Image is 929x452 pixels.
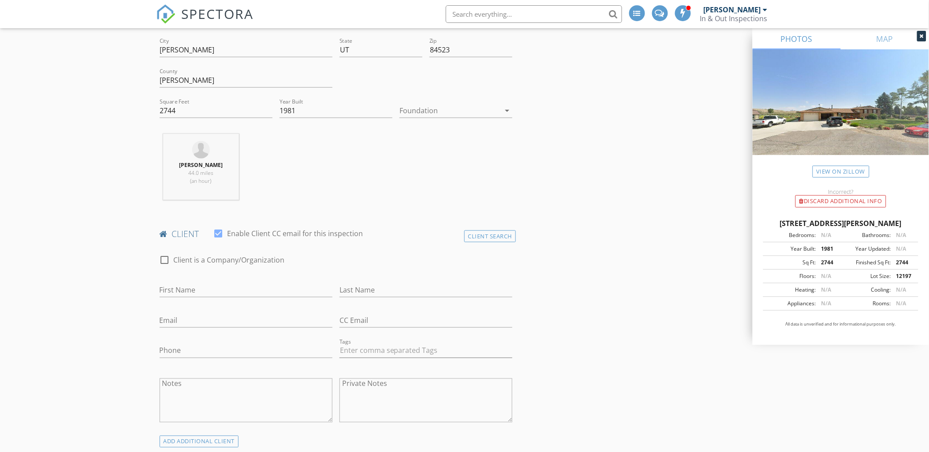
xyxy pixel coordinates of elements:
div: ADD ADDITIONAL client [160,436,239,448]
p: All data is unverified and for informational purposes only. [763,321,918,327]
div: 2744 [891,259,916,267]
div: 2744 [816,259,841,267]
div: Appliances: [766,300,816,308]
span: 44.0 miles [188,169,213,177]
a: PHOTOS [753,28,841,49]
div: 12197 [891,272,916,280]
div: Bathrooms: [841,231,891,239]
span: N/A [821,286,831,293]
span: N/A [896,231,906,239]
div: Sq Ft: [766,259,816,267]
span: SPECTORA [182,4,254,23]
span: N/A [821,231,831,239]
img: The Best Home Inspection Software - Spectora [156,4,175,24]
div: Floors: [766,272,816,280]
label: Client is a Company/Organization [174,256,285,264]
label: Enable Client CC email for this inspection [228,229,363,238]
div: Rooms: [841,300,891,308]
span: N/A [821,300,831,307]
strong: [PERSON_NAME] [179,161,223,169]
input: Search everything... [446,5,622,23]
div: Incorrect? [753,188,929,195]
span: (an hour) [190,177,212,185]
a: SPECTORA [156,12,254,30]
span: N/A [821,272,831,280]
span: N/A [896,286,906,293]
div: Heating: [766,286,816,294]
span: N/A [896,300,906,307]
div: Cooling: [841,286,891,294]
i: arrow_drop_down [502,105,512,116]
span: N/A [896,245,906,252]
div: Bedrooms: [766,231,816,239]
div: Finished Sq Ft: [841,259,891,267]
a: View on Zillow [813,166,869,178]
div: [PERSON_NAME] [704,5,761,14]
div: 1981 [816,245,841,253]
div: Lot Size: [841,272,891,280]
div: In & Out Inspections [700,14,768,23]
div: Year Updated: [841,245,891,253]
img: default-user-f0147aede5fd5fa78ca7ade42f37bd4542148d508eef1c3d3ea960f66861d68b.jpg [192,141,210,159]
div: Discard Additional info [795,195,886,207]
div: Client Search [464,230,516,242]
a: MAP [841,28,929,49]
h4: client [160,228,513,240]
div: Year Built: [766,245,816,253]
div: [STREET_ADDRESS][PERSON_NAME] [763,218,918,229]
img: streetview [753,49,929,176]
